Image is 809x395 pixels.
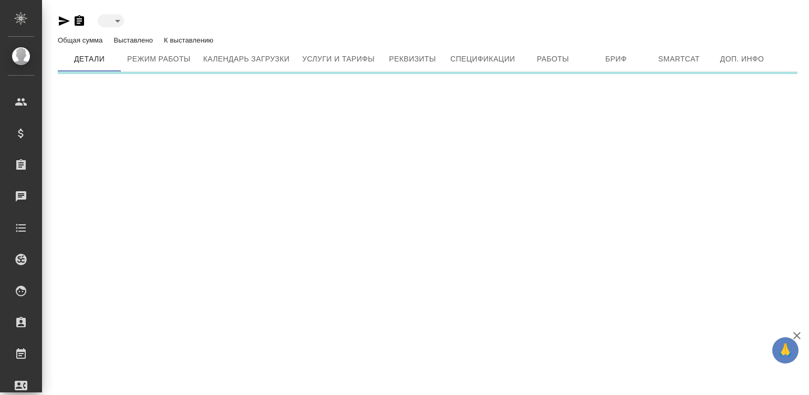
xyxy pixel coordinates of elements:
[776,339,794,361] span: 🙏
[654,53,704,66] span: Smartcat
[98,14,124,27] div: ​
[591,53,641,66] span: Бриф
[450,53,515,66] span: Спецификации
[387,53,438,66] span: Реквизиты
[127,53,191,66] span: Режим работы
[203,53,290,66] span: Календарь загрузки
[73,15,86,27] button: Скопировать ссылку
[772,337,798,363] button: 🙏
[58,15,70,27] button: Скопировать ссылку для ЯМессенджера
[164,36,216,44] p: К выставлению
[302,53,375,66] span: Услуги и тарифы
[528,53,578,66] span: Работы
[113,36,155,44] p: Выставлено
[717,53,767,66] span: Доп. инфо
[64,53,115,66] span: Детали
[58,36,105,44] p: Общая сумма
